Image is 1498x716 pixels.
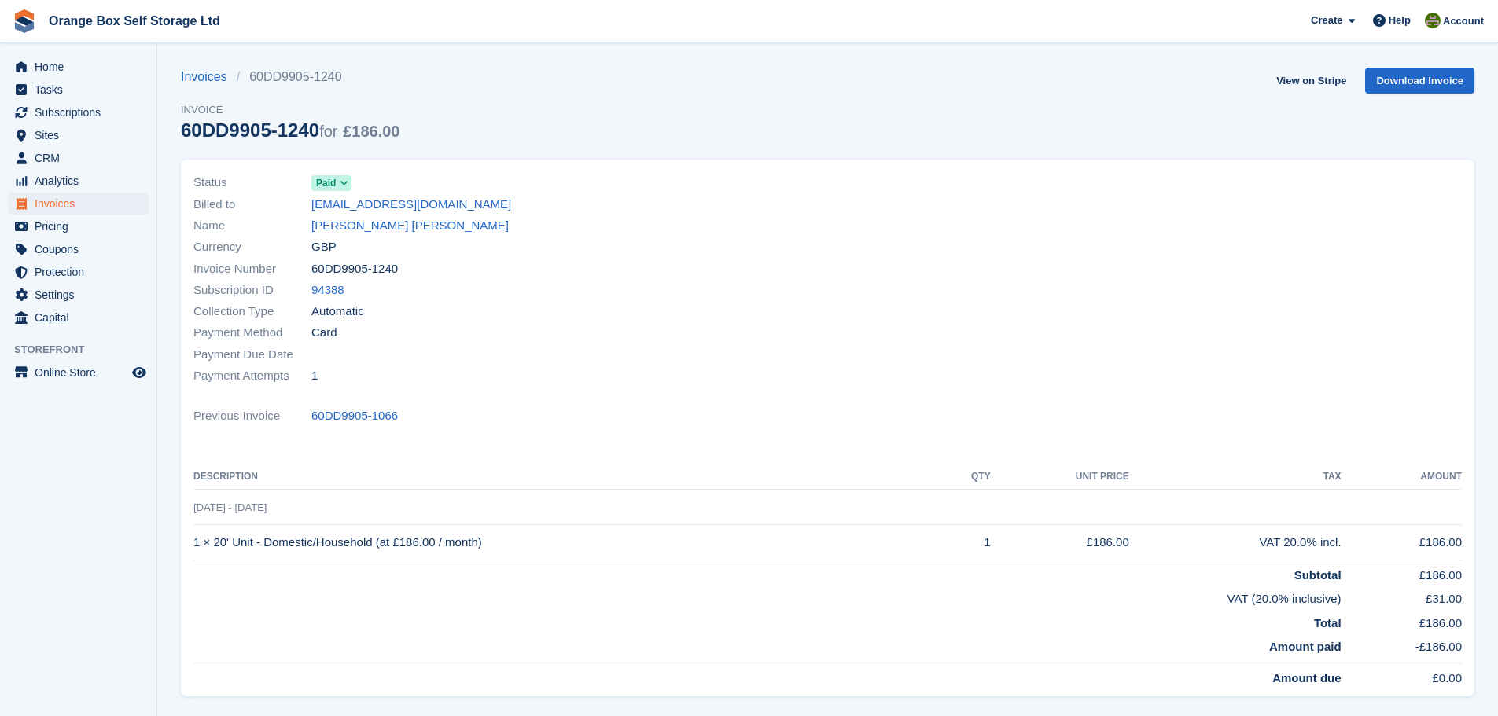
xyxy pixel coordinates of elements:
[35,284,129,306] span: Settings
[311,174,351,192] a: Paid
[1389,13,1411,28] span: Help
[35,170,129,192] span: Analytics
[193,367,311,385] span: Payment Attempts
[311,196,511,214] a: [EMAIL_ADDRESS][DOMAIN_NAME]
[1314,616,1342,630] strong: Total
[311,303,364,321] span: Automatic
[193,324,311,342] span: Payment Method
[311,407,398,425] a: 60DD9905-1066
[1272,671,1342,685] strong: Amount due
[181,102,399,118] span: Invoice
[1311,13,1342,28] span: Create
[991,464,1129,490] th: Unit Price
[181,68,237,86] a: Invoices
[35,147,129,169] span: CRM
[35,238,129,260] span: Coupons
[35,79,129,101] span: Tasks
[1425,13,1441,28] img: Pippa White
[1129,534,1342,552] div: VAT 20.0% incl.
[8,101,149,123] a: menu
[1443,13,1484,29] span: Account
[13,9,36,33] img: stora-icon-8386f47178a22dfd0bd8f6a31ec36ba5ce8667c1dd55bd0f319d3a0aa187defe.svg
[42,8,226,34] a: Orange Box Self Storage Ltd
[1342,663,1462,687] td: £0.00
[193,464,940,490] th: Description
[1342,608,1462,633] td: £186.00
[35,124,129,146] span: Sites
[991,525,1129,560] td: £186.00
[8,170,149,192] a: menu
[1342,584,1462,608] td: £31.00
[8,307,149,329] a: menu
[316,176,336,190] span: Paid
[311,324,337,342] span: Card
[1342,560,1462,584] td: £186.00
[14,342,156,358] span: Storefront
[8,193,149,215] a: menu
[193,346,311,364] span: Payment Due Date
[8,261,149,283] a: menu
[8,284,149,306] a: menu
[8,147,149,169] a: menu
[35,362,129,384] span: Online Store
[35,215,129,237] span: Pricing
[8,362,149,384] a: menu
[8,215,149,237] a: menu
[8,56,149,78] a: menu
[1294,568,1342,582] strong: Subtotal
[193,501,267,513] span: [DATE] - [DATE]
[311,281,344,299] a: 94388
[193,238,311,256] span: Currency
[193,217,311,235] span: Name
[1342,464,1462,490] th: Amount
[940,464,991,490] th: QTY
[193,260,311,278] span: Invoice Number
[343,123,399,140] span: £186.00
[319,123,337,140] span: for
[1365,68,1474,94] a: Download Invoice
[311,260,398,278] span: 60DD9905-1240
[8,124,149,146] a: menu
[193,525,940,560] td: 1 × 20' Unit - Domestic/Household (at £186.00 / month)
[193,174,311,192] span: Status
[130,363,149,382] a: Preview store
[1270,68,1353,94] a: View on Stripe
[1269,640,1342,653] strong: Amount paid
[181,119,399,141] div: 60DD9905-1240
[8,79,149,101] a: menu
[181,68,399,86] nav: breadcrumbs
[35,193,129,215] span: Invoices
[35,261,129,283] span: Protection
[8,238,149,260] a: menu
[35,307,129,329] span: Capital
[1342,525,1462,560] td: £186.00
[193,303,311,321] span: Collection Type
[193,584,1342,608] td: VAT (20.0% inclusive)
[311,238,337,256] span: GBP
[35,56,129,78] span: Home
[193,407,311,425] span: Previous Invoice
[940,525,991,560] td: 1
[1129,464,1342,490] th: Tax
[35,101,129,123] span: Subscriptions
[1342,632,1462,663] td: -£186.00
[311,217,509,235] a: [PERSON_NAME] [PERSON_NAME]
[193,281,311,299] span: Subscription ID
[193,196,311,214] span: Billed to
[311,367,318,385] span: 1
